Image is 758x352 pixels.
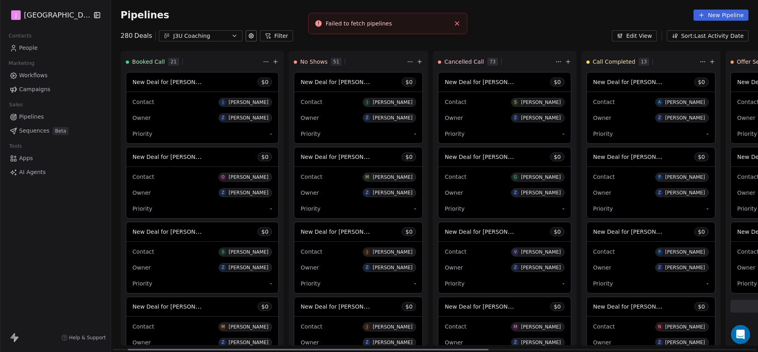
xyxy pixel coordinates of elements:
[133,153,217,160] span: New Deal for [PERSON_NAME]
[270,205,272,213] span: -
[445,280,465,287] span: Priority
[452,18,462,29] button: Close toast
[6,99,26,111] span: Sales
[6,83,104,96] a: Campaigns
[563,280,565,287] span: -
[658,99,661,106] div: A
[133,323,154,330] span: Contact
[126,72,279,144] div: New Deal for [PERSON_NAME]$0ContactJ[PERSON_NAME]OwnerZ[PERSON_NAME]Priority-
[5,57,38,69] span: Marketing
[133,228,217,235] span: New Deal for [PERSON_NAME]
[445,303,529,310] span: New Deal for [PERSON_NAME]
[260,30,293,41] button: Filter
[133,190,151,196] span: Owner
[586,72,715,144] div: New Deal for [PERSON_NAME]$0ContactA[PERSON_NAME]OwnerZ[PERSON_NAME]Priority-
[53,127,68,135] span: Beta
[737,131,757,137] span: Priority
[6,124,104,137] a: SequencesBeta
[737,115,756,121] span: Owner
[521,174,561,180] div: [PERSON_NAME]
[405,78,412,86] span: $ 0
[301,264,319,271] span: Owner
[133,280,152,287] span: Priority
[261,228,268,236] span: $ 0
[69,334,106,341] span: Help & Support
[665,174,705,180] div: [PERSON_NAME]
[168,58,179,66] span: 21
[301,205,320,212] span: Priority
[261,153,268,161] span: $ 0
[126,51,262,72] div: Booked Call21
[445,174,466,180] span: Contact
[301,280,320,287] span: Priority
[737,205,757,212] span: Priority
[133,248,154,255] span: Contact
[694,10,748,21] button: New Pipeline
[301,339,319,346] span: Owner
[133,131,152,137] span: Priority
[366,115,369,121] div: Z
[331,58,342,66] span: 51
[19,127,49,135] span: Sequences
[301,323,322,330] span: Contact
[301,115,319,121] span: Owner
[438,51,553,72] div: Cancelled Call73
[19,113,44,121] span: Pipelines
[126,147,279,219] div: New Deal for [PERSON_NAME]$0ContactO[PERSON_NAME]OwnerZ[PERSON_NAME]Priority-
[373,340,412,345] div: [PERSON_NAME]
[658,324,661,330] div: N
[221,174,225,180] div: O
[366,264,369,271] div: Z
[229,100,268,105] div: [PERSON_NAME]
[133,205,152,212] span: Priority
[514,339,517,346] div: Z
[19,44,38,52] span: People
[15,11,17,19] span: J
[294,51,405,72] div: No Shows51
[366,339,369,346] div: Z
[593,303,677,310] span: New Deal for [PERSON_NAME]
[586,222,715,293] div: New Deal for [PERSON_NAME]$0ContactP[PERSON_NAME]OwnerZ[PERSON_NAME]Priority-
[301,99,322,105] span: Contact
[367,249,368,255] div: J
[707,205,709,213] span: -
[121,10,169,21] span: Pipelines
[294,222,423,293] div: New Deal for [PERSON_NAME]$0ContactJ[PERSON_NAME]OwnerZ[PERSON_NAME]Priority-
[373,249,412,255] div: [PERSON_NAME]
[586,147,715,219] div: New Deal for [PERSON_NAME]$0ContactP[PERSON_NAME]OwnerZ[PERSON_NAME]Priority-
[61,334,106,341] a: Help & Support
[514,99,516,106] div: S
[698,153,705,161] span: $ 0
[222,339,225,346] div: Z
[6,110,104,123] a: Pipelines
[301,303,385,310] span: New Deal for [PERSON_NAME]
[514,174,517,180] div: G
[593,190,611,196] span: Owner
[593,264,611,271] span: Owner
[737,190,756,196] span: Owner
[593,131,613,137] span: Priority
[593,99,615,105] span: Contact
[737,280,757,287] span: Priority
[707,130,709,138] span: -
[514,324,517,330] div: M
[270,280,272,287] span: -
[593,174,615,180] span: Contact
[133,115,151,121] span: Owner
[554,78,561,86] span: $ 0
[639,58,649,66] span: 13
[6,152,104,165] a: Apps
[229,324,268,330] div: [PERSON_NAME]
[445,264,463,271] span: Owner
[593,228,677,235] span: New Deal for [PERSON_NAME]
[301,78,385,86] span: New Deal for [PERSON_NAME]
[554,303,561,311] span: $ 0
[373,174,412,180] div: [PERSON_NAME]
[445,228,529,235] span: New Deal for [PERSON_NAME]
[593,205,613,212] span: Priority
[367,99,368,106] div: J
[445,99,466,105] span: Contact
[665,115,705,121] div: [PERSON_NAME]
[133,339,151,346] span: Owner
[586,51,698,72] div: Call Completed13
